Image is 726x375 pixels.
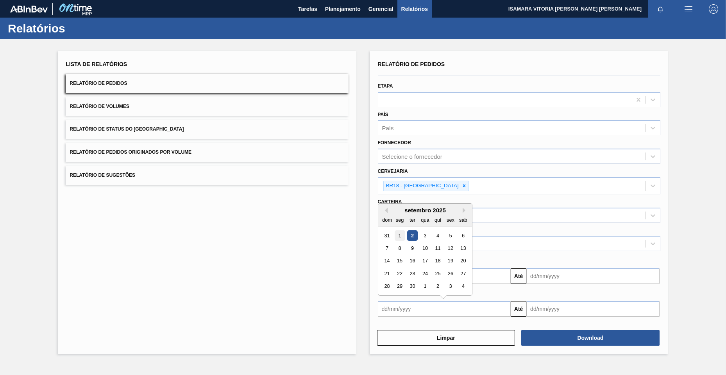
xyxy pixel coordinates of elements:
[382,230,392,241] div: Choose domingo, 31 de agosto de 2025
[384,181,460,191] div: BR18 - [GEOGRAPHIC_DATA]
[432,256,443,266] div: Choose quinta-feira, 18 de setembro de 2025
[526,268,660,284] input: dd/mm/yyyy
[526,301,660,317] input: dd/mm/yyyy
[66,74,348,93] button: Relatório de Pedidos
[382,153,442,160] div: Selecione o fornecedor
[420,281,430,292] div: Choose quarta-feira, 1 de outubro de 2025
[684,4,693,14] img: userActions
[378,112,388,117] label: País
[458,268,468,279] div: Choose sábado, 27 de setembro de 2025
[378,140,411,145] label: Fornecedor
[420,268,430,279] div: Choose quarta-feira, 24 de setembro de 2025
[394,230,405,241] div: Choose segunda-feira, 1 de setembro de 2025
[381,229,469,292] div: month 2025-09
[407,230,417,241] div: Choose terça-feira, 2 de setembro de 2025
[70,149,191,155] span: Relatório de Pedidos Originados por Volume
[432,243,443,253] div: Choose quinta-feira, 11 de setembro de 2025
[382,281,392,292] div: Choose domingo, 28 de setembro de 2025
[445,268,456,279] div: Choose sexta-feira, 26 de setembro de 2025
[70,81,127,86] span: Relatório de Pedidos
[382,125,394,131] div: País
[420,243,430,253] div: Choose quarta-feira, 10 de setembro de 2025
[463,208,468,213] button: Next Month
[8,24,147,33] h1: Relatórios
[378,83,393,89] label: Etapa
[445,256,456,266] div: Choose sexta-feira, 19 de setembro de 2025
[458,230,468,241] div: Choose sábado, 6 de setembro de 2025
[458,243,468,253] div: Choose sábado, 13 de setembro de 2025
[521,330,660,346] button: Download
[378,61,445,67] span: Relatório de Pedidos
[445,215,456,225] div: sex
[648,4,673,14] button: Notificações
[407,215,417,225] div: ter
[394,268,405,279] div: Choose segunda-feira, 22 de setembro de 2025
[378,301,511,317] input: dd/mm/yyyy
[66,143,348,162] button: Relatório de Pedidos Originados por Volume
[420,230,430,241] div: Choose quarta-feira, 3 de setembro de 2025
[420,215,430,225] div: qua
[420,256,430,266] div: Choose quarta-feira, 17 de setembro de 2025
[70,126,184,132] span: Relatório de Status do [GEOGRAPHIC_DATA]
[66,166,348,185] button: Relatório de Sugestões
[382,215,392,225] div: dom
[432,230,443,241] div: Choose quinta-feira, 4 de setembro de 2025
[70,104,129,109] span: Relatório de Volumes
[401,4,428,14] span: Relatórios
[458,215,468,225] div: sab
[432,268,443,279] div: Choose quinta-feira, 25 de setembro de 2025
[432,281,443,292] div: Choose quinta-feira, 2 de outubro de 2025
[511,268,526,284] button: Até
[445,230,456,241] div: Choose sexta-feira, 5 de setembro de 2025
[407,268,417,279] div: Choose terça-feira, 23 de setembro de 2025
[70,172,135,178] span: Relatório de Sugestões
[432,215,443,225] div: qui
[407,281,417,292] div: Choose terça-feira, 30 de setembro de 2025
[66,97,348,116] button: Relatório de Volumes
[511,301,526,317] button: Até
[66,120,348,139] button: Relatório de Status do [GEOGRAPHIC_DATA]
[458,256,468,266] div: Choose sábado, 20 de setembro de 2025
[378,207,472,214] div: setembro 2025
[394,243,405,253] div: Choose segunda-feira, 8 de setembro de 2025
[368,4,393,14] span: Gerencial
[378,169,408,174] label: Cervejaria
[382,208,388,213] button: Previous Month
[378,199,402,205] label: Carteira
[382,243,392,253] div: Choose domingo, 7 de setembro de 2025
[394,281,405,292] div: Choose segunda-feira, 29 de setembro de 2025
[394,256,405,266] div: Choose segunda-feira, 15 de setembro de 2025
[377,330,515,346] button: Limpar
[394,215,405,225] div: seg
[10,5,48,13] img: TNhmsLtSVTkK8tSr43FrP2fwEKptu5GPRR3wAAAABJRU5ErkJggg==
[298,4,317,14] span: Tarefas
[458,281,468,292] div: Choose sábado, 4 de outubro de 2025
[445,243,456,253] div: Choose sexta-feira, 12 de setembro de 2025
[382,256,392,266] div: Choose domingo, 14 de setembro de 2025
[445,281,456,292] div: Choose sexta-feira, 3 de outubro de 2025
[66,61,127,67] span: Lista de Relatórios
[407,256,417,266] div: Choose terça-feira, 16 de setembro de 2025
[407,243,417,253] div: Choose terça-feira, 9 de setembro de 2025
[325,4,361,14] span: Planejamento
[382,268,392,279] div: Choose domingo, 21 de setembro de 2025
[709,4,718,14] img: Logout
